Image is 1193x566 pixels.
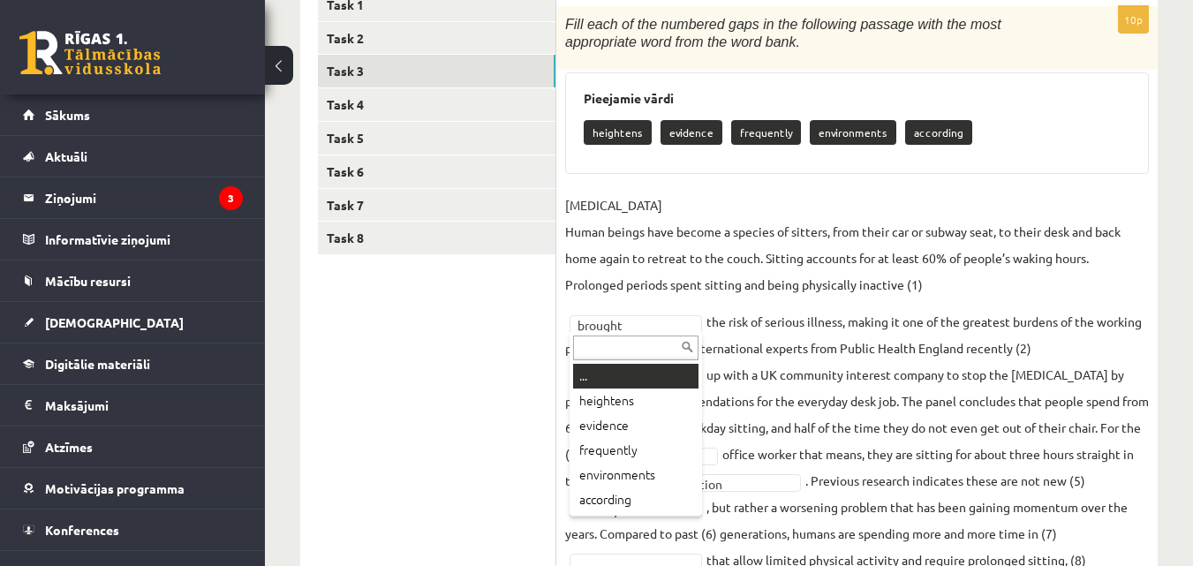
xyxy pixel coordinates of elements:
div: evidence [573,413,698,438]
div: heightens [573,389,698,413]
div: according [573,487,698,512]
div: environments [573,463,698,487]
div: frequently [573,438,698,463]
div: ... [573,364,698,389]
